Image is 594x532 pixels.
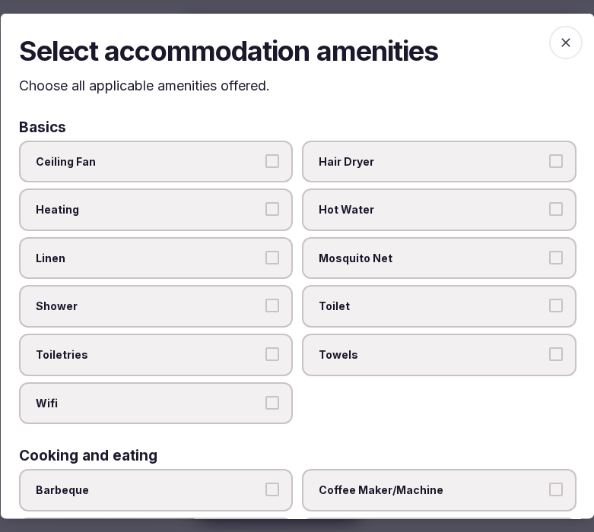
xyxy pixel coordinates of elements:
[319,250,545,265] span: Mosquito Net
[35,299,261,314] span: Shower
[18,119,65,134] h3: Basics
[35,202,261,217] span: Heating
[35,395,261,410] span: Wifi
[319,299,545,314] span: Toilet
[18,32,576,70] h2: Select accommodation amenities
[548,154,562,167] button: Hair Dryer
[18,76,576,95] p: Choose all applicable amenities offered.
[18,448,157,463] h3: Cooking and eating
[548,347,562,360] button: Towels
[35,154,261,169] span: Ceiling Fan
[265,347,279,360] button: Toiletries
[319,347,545,362] span: Towels
[548,483,562,496] button: Coffee Maker/Machine
[265,202,279,216] button: Heating
[265,299,279,312] button: Shower
[265,250,279,264] button: Linen
[548,299,562,312] button: Toilet
[265,154,279,167] button: Ceiling Fan
[265,395,279,409] button: Wifi
[319,154,545,169] span: Hair Dryer
[548,202,562,216] button: Hot Water
[319,202,545,217] span: Hot Water
[265,483,279,496] button: Barbeque
[319,483,545,498] span: Coffee Maker/Machine
[548,250,562,264] button: Mosquito Net
[35,483,261,498] span: Barbeque
[35,347,261,362] span: Toiletries
[35,250,261,265] span: Linen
